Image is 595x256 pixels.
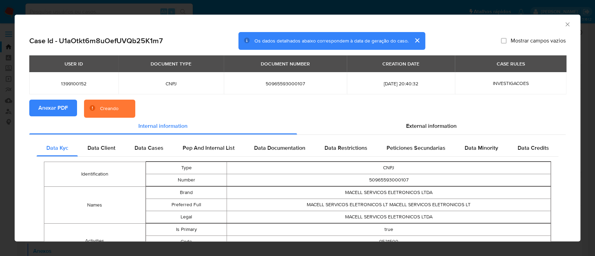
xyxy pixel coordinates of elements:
[44,162,146,187] td: Identification
[44,187,146,224] td: Names
[146,174,227,186] td: Number
[232,80,338,87] span: 50965593000107
[60,58,87,70] div: USER ID
[227,187,551,199] td: MACELL SERVICOS ELETRONICOS LTDA
[146,224,227,236] td: Is Primary
[227,174,551,186] td: 50965593000107
[146,162,227,174] td: Type
[146,211,227,223] td: Legal
[257,58,314,70] div: DOCUMENT NUMBER
[409,32,425,49] button: cerrar
[15,15,580,241] div: closure-recommendation-modal
[29,36,163,45] h2: Case Id - U1aOtkt6m8uOefUVQb25K1m7
[254,144,305,152] span: Data Documentation
[146,58,196,70] div: DOCUMENT TYPE
[135,144,163,152] span: Data Cases
[46,144,68,152] span: Data Kyc
[37,140,558,156] div: Detailed internal info
[183,144,235,152] span: Pep And Internal List
[146,236,227,248] td: Code
[378,58,424,70] div: CREATION DATE
[227,199,551,211] td: MACELL SERVICOS ELETRONICOS LT MACELL SERVICOS ELETRONICOS LT
[564,21,570,27] button: Fechar a janela
[465,144,498,152] span: Data Minority
[38,80,110,87] span: 1399100152
[492,58,529,70] div: CASE RULES
[127,80,215,87] span: CNPJ
[29,118,566,134] div: Detailed info
[138,122,188,130] span: Internal information
[511,37,566,44] span: Mostrar campos vazios
[87,144,115,152] span: Data Client
[501,38,506,44] input: Mostrar campos vazios
[254,37,409,44] span: Os dados detalhados abaixo correspondem à data de geração do caso.
[355,80,447,87] span: [DATE] 20:40:32
[227,211,551,223] td: MACELL SERVICOS ELETRONICOS LTDA
[227,224,551,236] td: true
[146,199,227,211] td: Preferred Full
[227,236,551,248] td: 9521500
[38,100,68,116] span: Anexar PDF
[406,122,457,130] span: External information
[325,144,367,152] span: Data Restrictions
[517,144,549,152] span: Data Credits
[493,80,528,87] span: INVESTIGACOES
[227,162,551,174] td: CNPJ
[100,105,119,112] div: Creando
[29,100,77,116] button: Anexar PDF
[387,144,445,152] span: Peticiones Secundarias
[146,187,227,199] td: Brand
